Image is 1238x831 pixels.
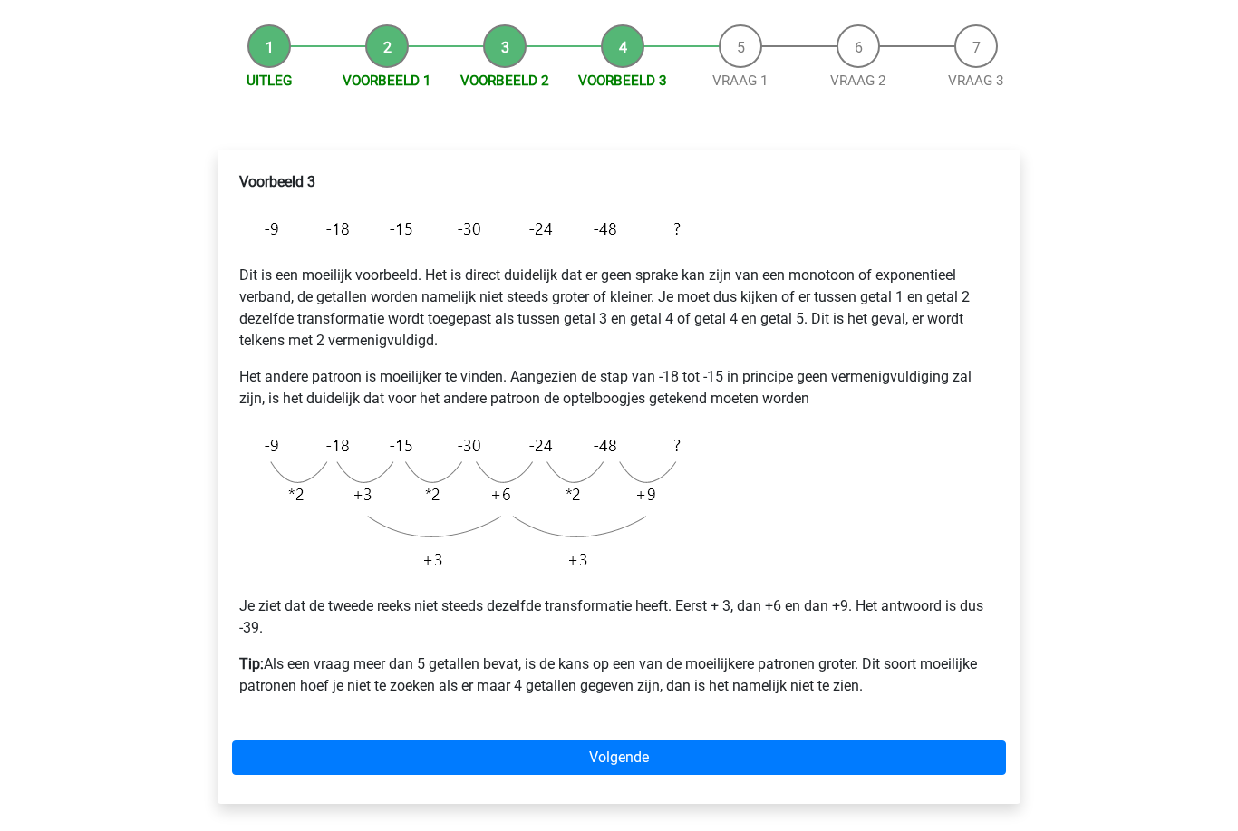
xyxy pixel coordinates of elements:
b: Voorbeeld 3 [239,173,315,190]
a: Vraag 3 [948,72,1004,89]
a: Uitleg [247,72,292,89]
p: Dit is een moeilijk voorbeeld. Het is direct duidelijk dat er geen sprake kan zijn van een monoto... [239,265,999,352]
a: Voorbeeld 1 [343,72,431,89]
a: Volgende [232,740,1006,775]
img: Alternating_Example_3_2.png [239,424,690,581]
b: Tip: [239,655,264,672]
a: Voorbeeld 3 [578,72,667,89]
a: Vraag 1 [712,72,769,89]
a: Voorbeeld 2 [460,72,549,89]
p: Je ziet dat de tweede reeks niet steeds dezelfde transformatie heeft. Eerst + 3, dan +6 en dan +9... [239,595,999,639]
p: Als een vraag meer dan 5 getallen bevat, is de kans op een van de moeilijkere patronen groter. Di... [239,653,999,697]
img: Alternating_Example_3_1.png [239,208,690,250]
a: Vraag 2 [830,72,886,89]
p: Het andere patroon is moeilijker te vinden. Aangezien de stap van -18 tot -15 in principe geen ve... [239,366,999,410]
